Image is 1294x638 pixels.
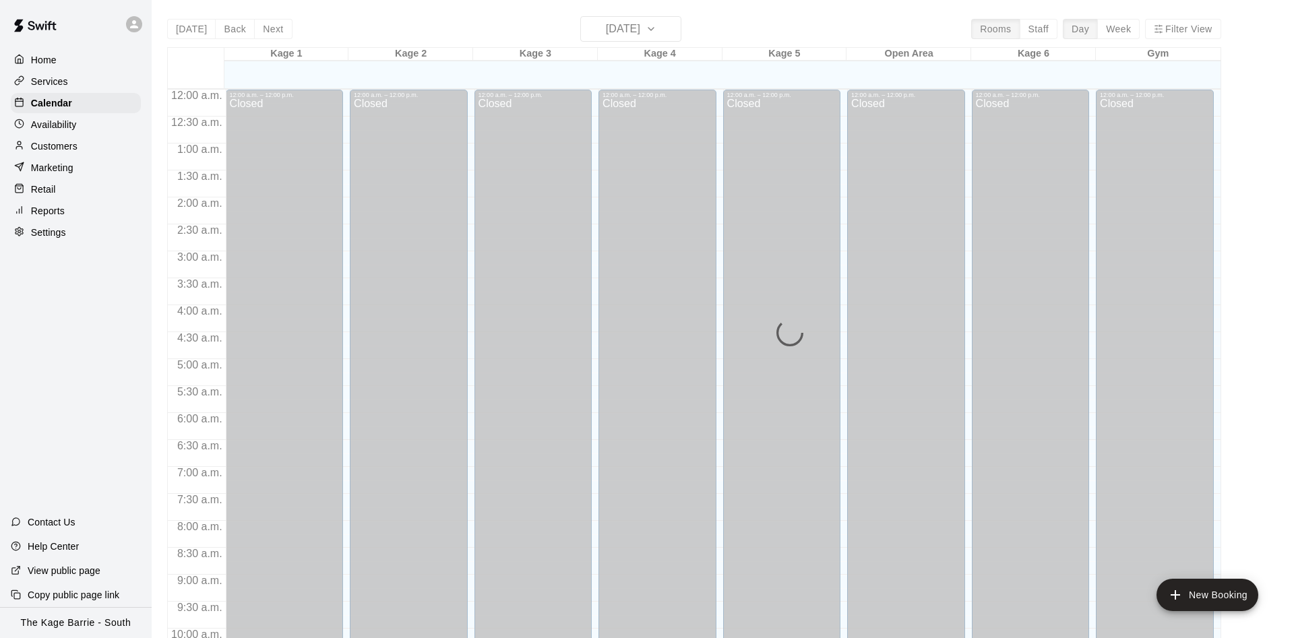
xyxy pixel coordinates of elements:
div: 12:00 a.m. – 12:00 p.m. [727,92,837,98]
div: Open Area [846,48,971,61]
p: Reports [31,204,65,218]
span: 4:00 a.m. [174,305,226,317]
span: 4:30 a.m. [174,332,226,344]
span: 5:30 a.m. [174,386,226,397]
p: Settings [31,226,66,239]
a: Settings [11,222,141,243]
p: Customers [31,139,78,153]
span: 3:30 a.m. [174,278,226,290]
span: 12:30 a.m. [168,117,226,128]
p: Copy public page link [28,588,119,602]
div: 12:00 a.m. – 12:00 p.m. [851,92,961,98]
p: Marketing [31,161,73,174]
span: 7:00 a.m. [174,467,226,478]
button: add [1157,579,1258,611]
span: 2:30 a.m. [174,224,226,236]
div: 12:00 a.m. – 12:00 p.m. [976,92,1086,98]
div: Kage 3 [473,48,598,61]
p: Home [31,53,57,67]
span: 8:30 a.m. [174,548,226,559]
a: Services [11,71,141,92]
span: 5:00 a.m. [174,359,226,371]
a: Home [11,50,141,70]
p: Help Center [28,540,79,553]
div: Gym [1096,48,1221,61]
span: 7:30 a.m. [174,494,226,505]
div: Kage 6 [971,48,1096,61]
p: Retail [31,183,56,196]
span: 1:00 a.m. [174,143,226,155]
p: View public page [28,564,100,577]
a: Calendar [11,93,141,113]
p: Calendar [31,96,72,110]
div: 12:00 a.m. – 12:00 p.m. [354,92,464,98]
div: 12:00 a.m. – 12:00 p.m. [1100,92,1210,98]
span: 6:00 a.m. [174,413,226,424]
a: Marketing [11,158,141,178]
a: Availability [11,115,141,135]
div: Kage 1 [224,48,349,61]
span: 9:00 a.m. [174,575,226,586]
a: Reports [11,201,141,221]
span: 3:00 a.m. [174,251,226,263]
div: 12:00 a.m. – 12:00 p.m. [479,92,588,98]
p: Services [31,75,68,88]
a: Retail [11,179,141,199]
p: Contact Us [28,515,75,529]
span: 8:00 a.m. [174,521,226,532]
span: 6:30 a.m. [174,440,226,451]
div: 12:00 a.m. – 12:00 p.m. [603,92,712,98]
div: Kage 5 [722,48,847,61]
span: 9:30 a.m. [174,602,226,613]
span: 1:30 a.m. [174,170,226,182]
span: 12:00 a.m. [168,90,226,101]
p: The Kage Barrie - South [21,616,131,630]
a: Customers [11,136,141,156]
div: Kage 2 [348,48,473,61]
span: 2:00 a.m. [174,197,226,209]
div: 12:00 a.m. – 12:00 p.m. [230,92,340,98]
p: Availability [31,118,77,131]
div: Kage 4 [598,48,722,61]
